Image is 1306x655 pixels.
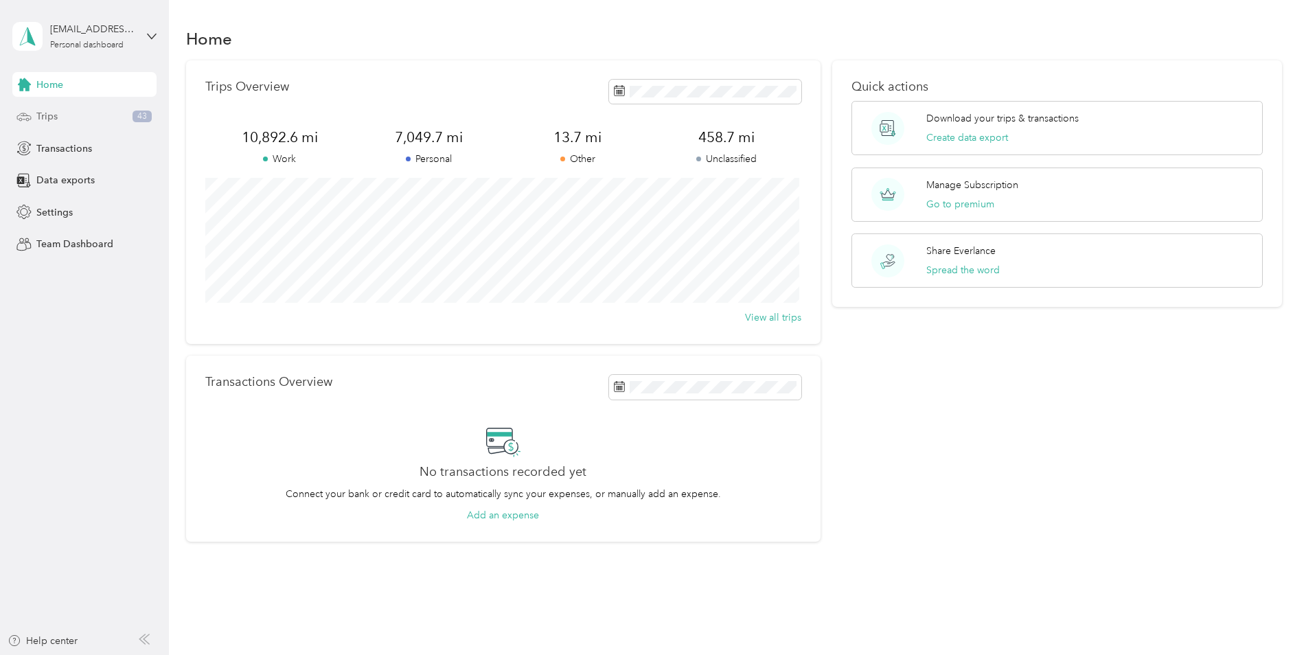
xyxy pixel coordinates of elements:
[50,41,124,49] div: Personal dashboard
[36,237,113,251] span: Team Dashboard
[354,128,503,147] span: 7,049.7 mi
[1229,578,1306,655] iframe: Everlance-gr Chat Button Frame
[36,141,92,156] span: Transactions
[926,197,994,211] button: Go to premium
[286,487,721,501] p: Connect your bank or credit card to automatically sync your expenses, or manually add an expense.
[205,375,332,389] p: Transactions Overview
[420,465,586,479] h2: No transactions recorded yet
[186,32,232,46] h1: Home
[926,244,996,258] p: Share Everlance
[926,111,1079,126] p: Download your trips & transactions
[205,80,289,94] p: Trips Overview
[36,173,95,187] span: Data exports
[503,128,652,147] span: 13.7 mi
[8,634,78,648] button: Help center
[354,152,503,166] p: Personal
[926,263,1000,277] button: Spread the word
[745,310,801,325] button: View all trips
[652,152,801,166] p: Unclassified
[36,109,58,124] span: Trips
[652,128,801,147] span: 458.7 mi
[205,152,354,166] p: Work
[36,78,63,92] span: Home
[467,508,539,522] button: Add an expense
[926,130,1008,145] button: Create data export
[851,80,1263,94] p: Quick actions
[926,178,1018,192] p: Manage Subscription
[503,152,652,166] p: Other
[50,22,136,36] div: [EMAIL_ADDRESS][DOMAIN_NAME]
[205,128,354,147] span: 10,892.6 mi
[36,205,73,220] span: Settings
[133,111,152,123] span: 43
